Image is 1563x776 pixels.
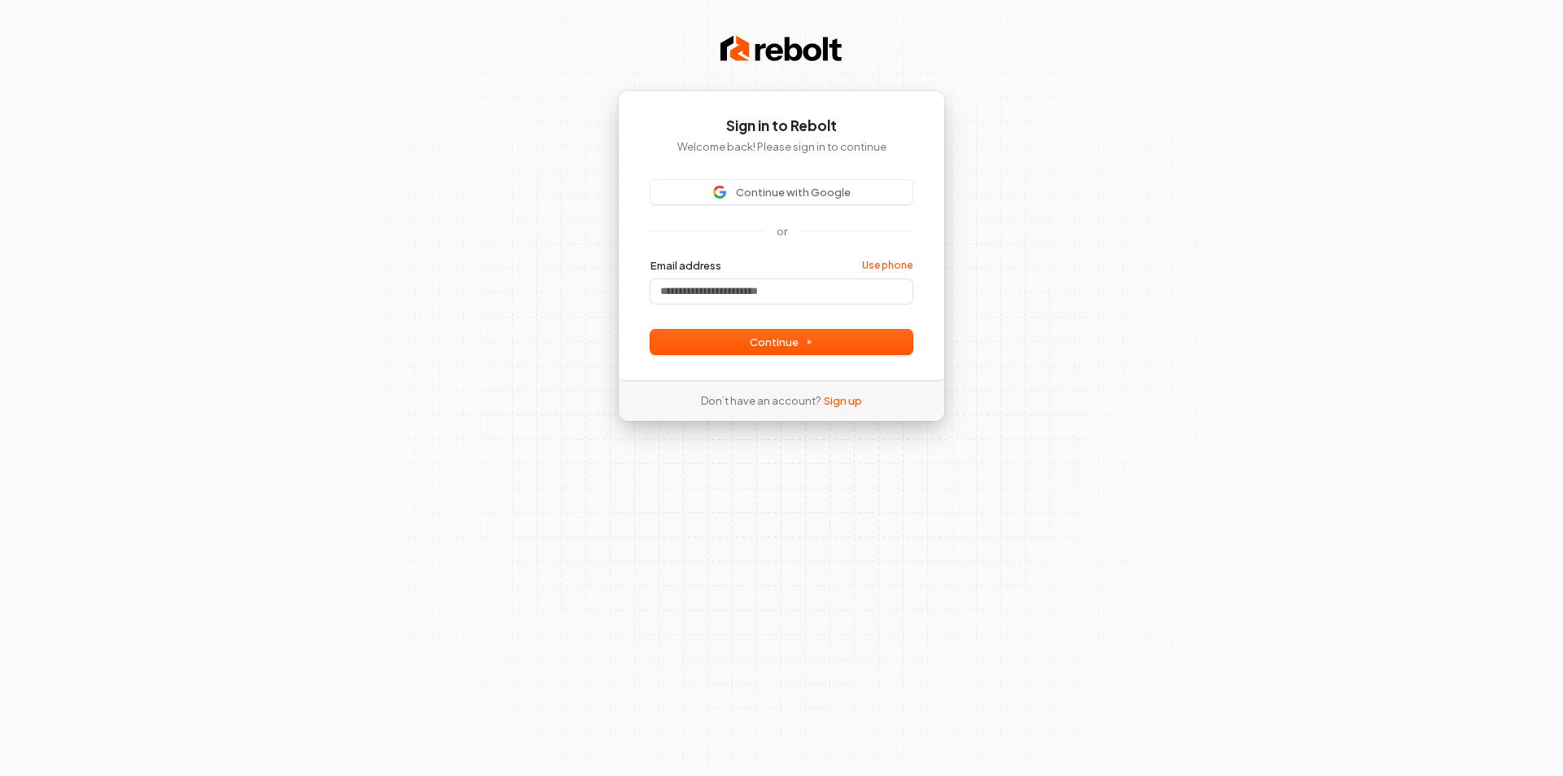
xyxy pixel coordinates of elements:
[650,116,913,136] h1: Sign in to Rebolt
[777,224,787,239] p: or
[650,180,913,204] button: Sign in with GoogleContinue with Google
[736,185,851,199] span: Continue with Google
[713,186,726,199] img: Sign in with Google
[701,393,821,408] span: Don’t have an account?
[650,330,913,354] button: Continue
[650,139,913,154] p: Welcome back! Please sign in to continue
[720,33,843,65] img: Rebolt Logo
[750,335,813,349] span: Continue
[824,393,862,408] a: Sign up
[650,258,721,273] label: Email address
[862,259,913,272] a: Use phone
